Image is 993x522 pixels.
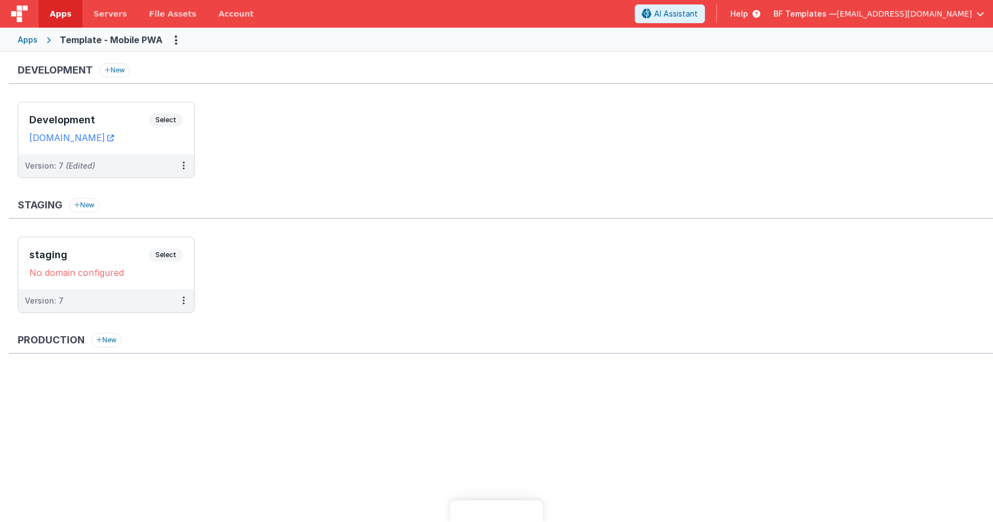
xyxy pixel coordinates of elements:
span: BF Templates — [774,8,837,19]
button: New [100,63,130,77]
h3: staging [29,249,149,260]
div: Version: 7 [25,160,95,171]
button: New [69,198,100,212]
span: Select [149,113,183,127]
h3: Development [18,65,93,76]
span: Help [730,8,748,19]
span: File Assets [149,8,197,19]
a: [DOMAIN_NAME] [29,132,114,143]
div: Version: 7 [25,295,64,306]
h3: Development [29,114,149,126]
button: AI Assistant [635,4,705,23]
button: BF Templates — [EMAIL_ADDRESS][DOMAIN_NAME] [774,8,984,19]
div: Template - Mobile PWA [60,33,163,46]
span: Select [149,248,183,262]
span: Servers [93,8,127,19]
h3: Production [18,335,85,346]
span: AI Assistant [654,8,698,19]
button: Options [167,31,185,49]
div: Apps [18,34,38,45]
span: [EMAIL_ADDRESS][DOMAIN_NAME] [837,8,972,19]
span: (Edited) [66,161,95,170]
span: Apps [50,8,71,19]
button: New [91,333,122,347]
div: No domain configured [29,267,183,278]
h3: Staging [18,200,62,211]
